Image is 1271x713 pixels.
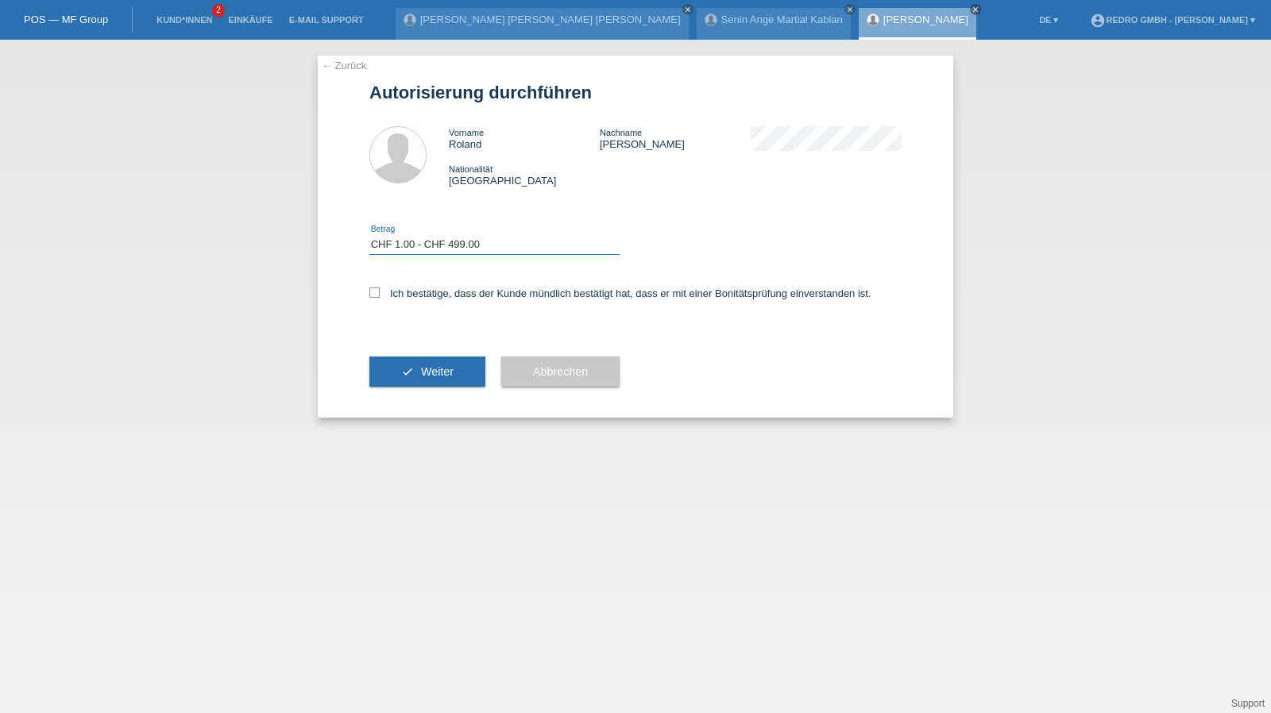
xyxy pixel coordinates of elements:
span: Nationalität [449,164,493,174]
a: account_circleRedro GmbH - [PERSON_NAME] ▾ [1082,15,1263,25]
button: Abbrechen [501,356,620,387]
a: Support [1231,698,1265,709]
div: [GEOGRAPHIC_DATA] [449,163,600,187]
a: Senin Ange Martial Kablan [721,13,843,25]
a: Einkäufe [220,15,280,25]
i: check [401,365,414,378]
a: [PERSON_NAME] [883,13,968,25]
i: close [846,6,854,13]
span: 2 [212,4,225,17]
i: close [684,6,692,13]
a: DE ▾ [1031,15,1066,25]
a: close [970,4,981,15]
h1: Autorisierung durchführen [369,83,902,102]
span: Weiter [421,365,454,378]
a: E-Mail Support [281,15,372,25]
span: Vorname [449,128,484,137]
label: Ich bestätige, dass der Kunde mündlich bestätigt hat, dass er mit einer Bonitätsprüfung einversta... [369,287,871,299]
a: close [682,4,693,15]
a: POS — MF Group [24,13,108,25]
a: Kund*innen [149,15,220,25]
div: [PERSON_NAME] [600,126,751,150]
i: close [972,6,979,13]
div: Roland [449,126,600,150]
a: [PERSON_NAME] [PERSON_NAME] [PERSON_NAME] [420,13,681,25]
span: Nachname [600,128,642,137]
span: Abbrechen [533,365,588,378]
a: close [844,4,856,15]
button: check Weiter [369,356,485,387]
i: account_circle [1090,13,1106,29]
a: ← Zurück [322,60,366,71]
